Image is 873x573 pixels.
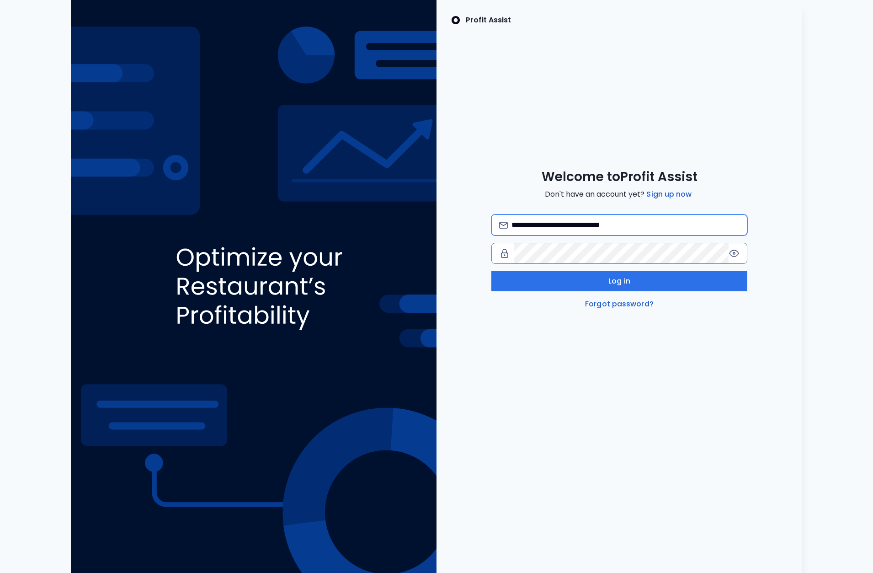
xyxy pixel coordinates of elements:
[545,189,693,200] span: Don't have an account yet?
[451,15,460,26] img: SpotOn Logo
[466,15,511,26] p: Profit Assist
[644,189,693,200] a: Sign up now
[583,299,655,310] a: Forgot password?
[542,169,697,185] span: Welcome to Profit Assist
[499,222,508,229] img: email
[608,276,630,287] span: Log in
[491,271,747,291] button: Log in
